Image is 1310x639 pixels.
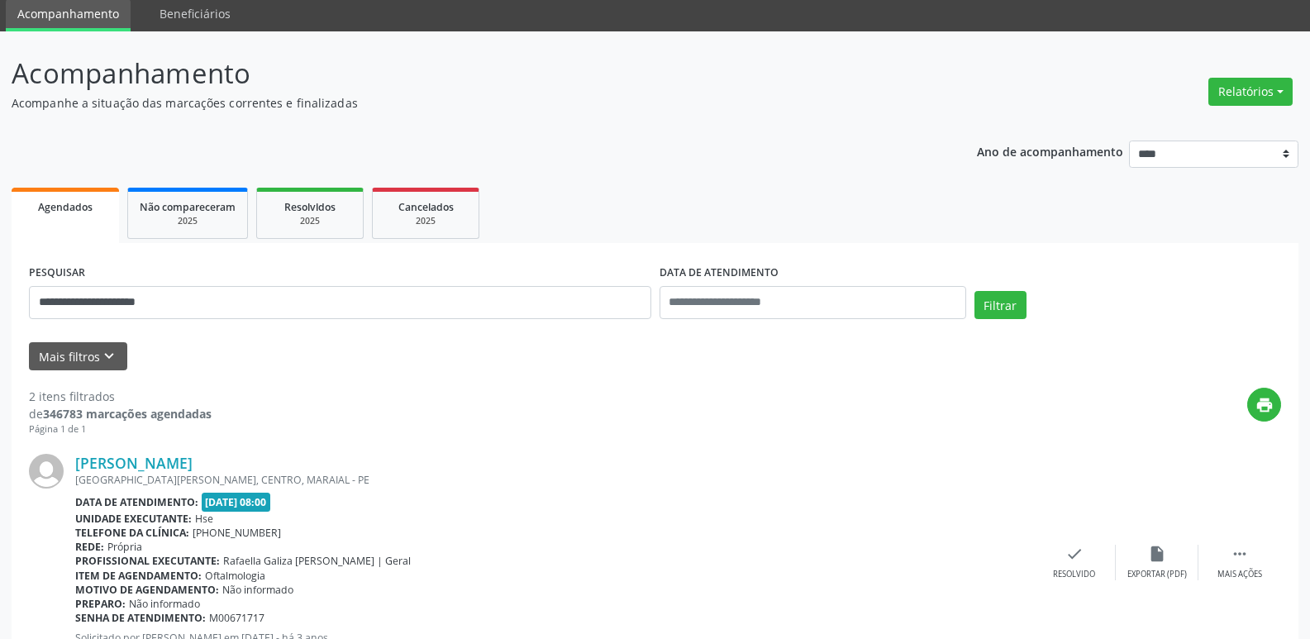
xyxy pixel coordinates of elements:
span: [DATE] 08:00 [202,493,271,512]
b: Motivo de agendamento: [75,583,219,597]
div: Exportar (PDF) [1127,569,1187,580]
span: Não informado [129,597,200,611]
strong: 346783 marcações agendadas [43,406,212,422]
div: [GEOGRAPHIC_DATA][PERSON_NAME], CENTRO, MARAIAL - PE [75,473,1033,487]
b: Rede: [75,540,104,554]
div: de [29,405,212,422]
span: Não compareceram [140,200,236,214]
i: insert_drive_file [1148,545,1166,563]
span: Cancelados [398,200,454,214]
span: Resolvidos [284,200,336,214]
b: Profissional executante: [75,554,220,568]
i: print [1255,396,1274,414]
div: 2025 [269,215,351,227]
b: Item de agendamento: [75,569,202,583]
span: Hse [195,512,213,526]
i:  [1231,545,1249,563]
b: Unidade executante: [75,512,192,526]
img: img [29,454,64,489]
span: Rafaella Galiza [PERSON_NAME] | Geral [223,554,411,568]
span: Própria [107,540,142,554]
b: Preparo: [75,597,126,611]
span: M00671717 [209,611,264,625]
span: Não informado [222,583,293,597]
p: Acompanhe a situação das marcações correntes e finalizadas [12,94,912,112]
div: 2025 [140,215,236,227]
label: PESQUISAR [29,260,85,286]
p: Acompanhamento [12,53,912,94]
div: Mais ações [1217,569,1262,580]
i: check [1065,545,1084,563]
b: Telefone da clínica: [75,526,189,540]
span: Agendados [38,200,93,214]
button: Filtrar [974,291,1027,319]
b: Data de atendimento: [75,495,198,509]
div: Página 1 de 1 [29,422,212,436]
button: Mais filtroskeyboard_arrow_down [29,342,127,371]
p: Ano de acompanhamento [977,141,1123,161]
span: [PHONE_NUMBER] [193,526,281,540]
button: print [1247,388,1281,422]
label: DATA DE ATENDIMENTO [660,260,779,286]
div: 2 itens filtrados [29,388,212,405]
div: Resolvido [1053,569,1095,580]
a: [PERSON_NAME] [75,454,193,472]
button: Relatórios [1208,78,1293,106]
i: keyboard_arrow_down [100,347,118,365]
div: 2025 [384,215,467,227]
span: Oftalmologia [205,569,265,583]
b: Senha de atendimento: [75,611,206,625]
